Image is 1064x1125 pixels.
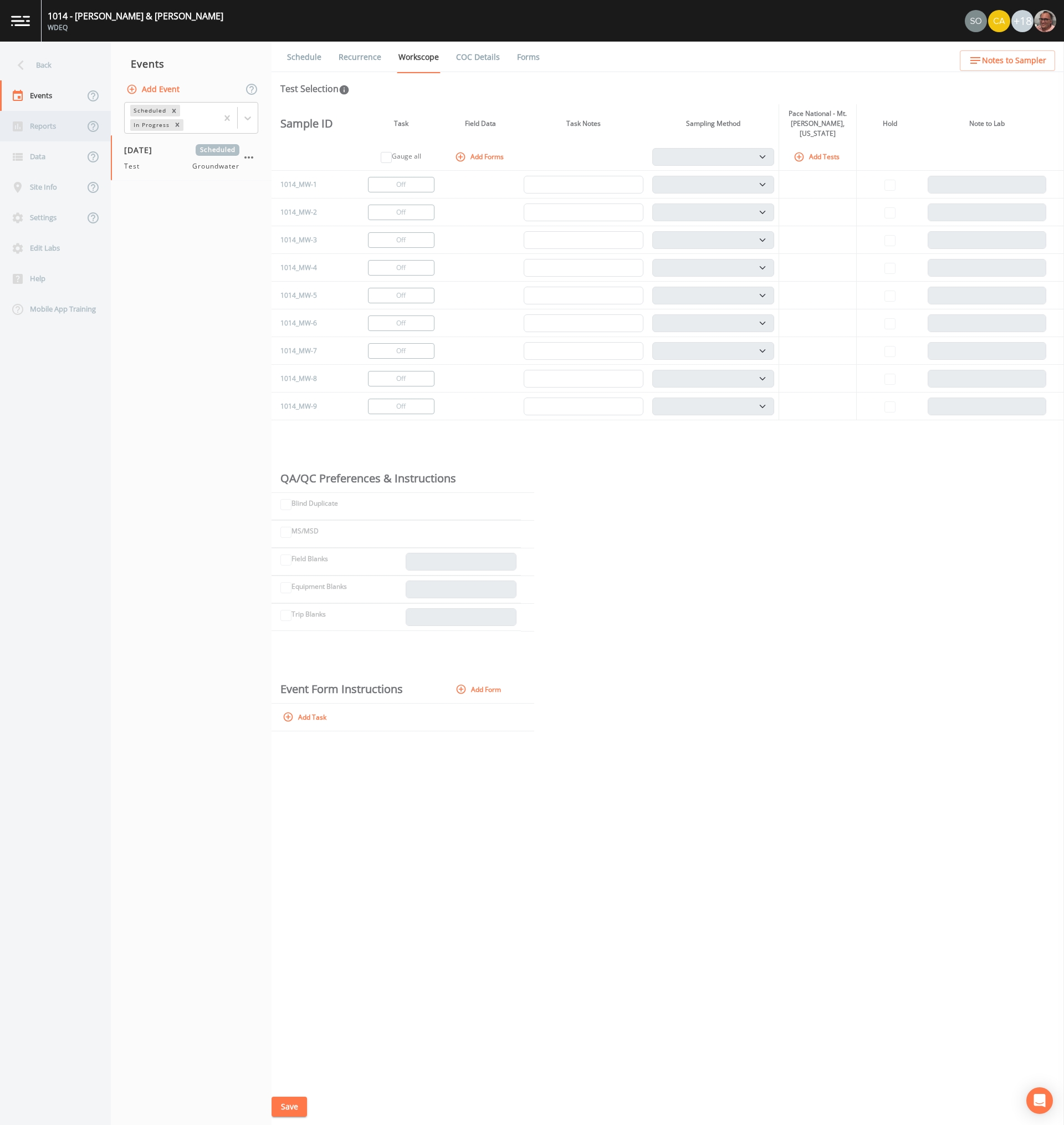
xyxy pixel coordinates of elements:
td: 1014_MW-1 [272,171,350,198]
td: 1014_MW-9 [272,393,350,420]
th: Pace National - Mt. [PERSON_NAME], [US_STATE] [779,104,856,143]
button: Off [368,371,434,386]
img: e2d790fa78825a4bb76dcb6ab311d44c [1034,10,1056,32]
label: Equipment Blanks [291,582,347,592]
td: 1014_MW-6 [272,309,350,337]
td: 1014_MW-8 [272,365,350,393]
button: Save [272,1097,307,1117]
button: Off [368,399,434,414]
button: Add Form [453,680,505,699]
a: [DATE]ScheduledTestGroundwater [111,135,272,181]
th: Sampling Method [648,104,779,143]
div: WDEQ [48,23,223,33]
th: Note to Lab [923,104,1051,143]
td: 1014_MW-7 [272,337,350,365]
button: Add Task [280,708,331,726]
img: 2f3f50cbd0f2d7d3739efd806a95ff1a [965,10,987,32]
th: Task Notes [519,104,647,143]
div: Remove In Progress [171,119,183,131]
div: Cathy Rose [988,10,1011,32]
div: Sophie Tice [964,10,988,32]
svg: In this section you'll be able to select the analytical test to run, based on the media type, and... [339,84,350,95]
div: Events [111,50,272,78]
button: Off [368,205,434,220]
th: Hold [857,104,924,143]
button: Add Tests [791,147,844,166]
button: Off [368,315,434,331]
button: Off [368,288,434,303]
div: Remove Scheduled [168,105,180,116]
div: Open Intercom Messenger [1026,1087,1053,1114]
div: In Progress [130,119,171,131]
label: Trip Blanks [291,609,326,619]
th: QA/QC Preferences & Instructions [272,465,521,492]
button: Add Forms [453,147,508,166]
span: Notes to Sampler [982,54,1046,68]
div: Test Selection [280,82,350,95]
td: 1014_MW-3 [272,226,350,254]
th: Sample ID [272,104,350,143]
th: Task [361,104,442,143]
td: 1014_MW-5 [272,282,350,309]
th: Field Data [442,104,520,143]
a: Recurrence [337,42,383,73]
label: MS/MSD [291,526,319,536]
a: Schedule [285,42,323,73]
button: Notes to Sampler [960,50,1055,71]
button: Off [368,260,434,276]
label: Blind Duplicate [291,498,338,508]
a: Workscope [397,42,441,73]
label: Gauge all [392,151,421,161]
div: +18 [1011,10,1034,32]
button: Add Event [124,79,184,100]
th: Event Form Instructions [272,676,438,704]
span: Scheduled [196,144,239,156]
span: [DATE] [124,144,160,156]
button: Off [368,232,434,248]
td: 1014_MW-4 [272,254,350,282]
td: 1014_MW-2 [272,198,350,226]
div: Scheduled [130,105,168,116]
img: 37d9cc7f3e1b9ec8ec648c4f5b158cdc [988,10,1010,32]
span: Test [124,161,146,171]
div: 1014 - [PERSON_NAME] & [PERSON_NAME] [48,9,223,23]
label: Field Blanks [291,554,328,564]
a: COC Details [454,42,502,73]
img: logo [11,16,30,26]
span: Groundwater [192,161,239,171]
button: Off [368,177,434,192]
a: Forms [515,42,541,73]
button: Off [368,343,434,359]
